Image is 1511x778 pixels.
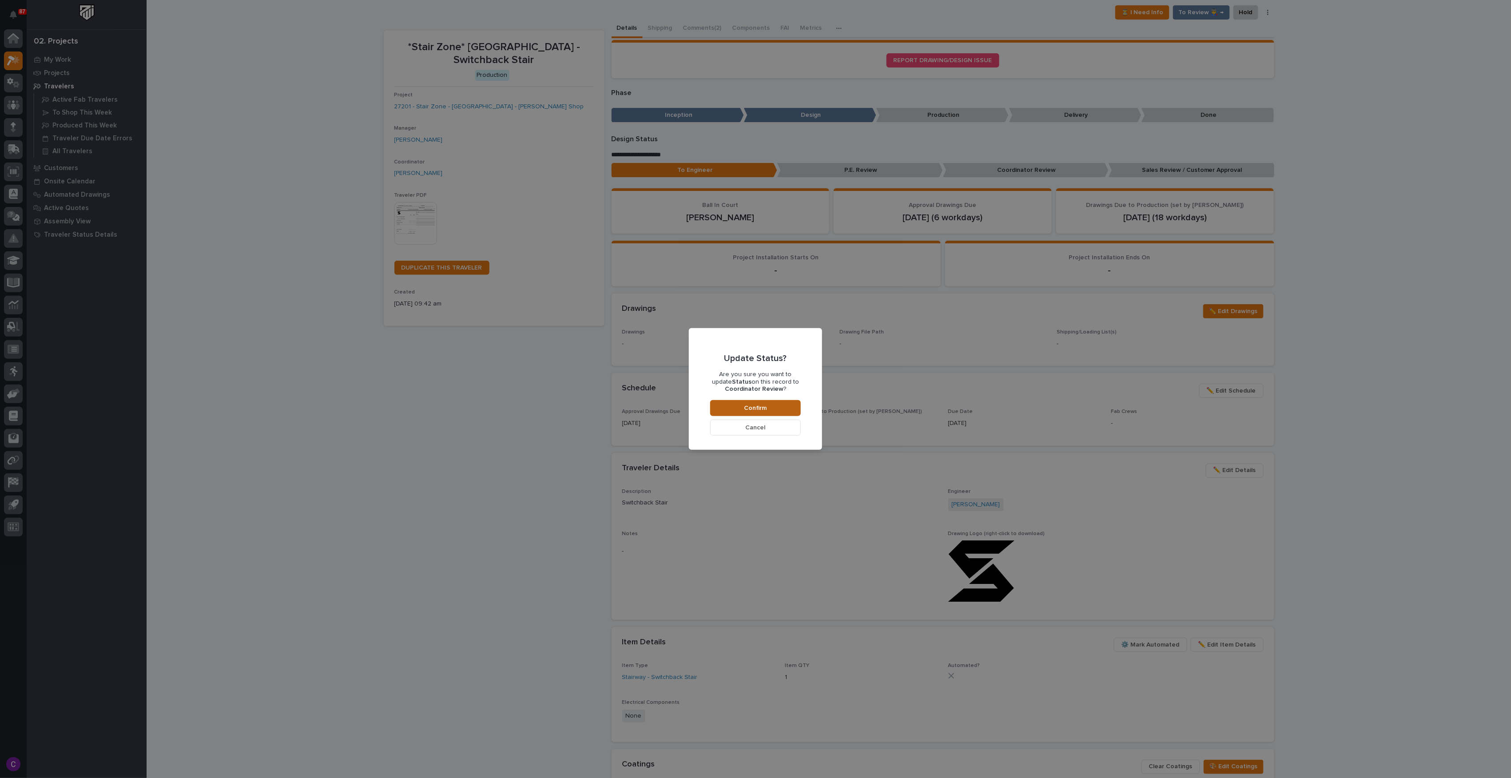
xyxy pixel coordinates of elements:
[710,371,801,393] p: Are you sure you want to update on this record to ?
[744,404,767,412] span: Confirm
[710,420,801,436] button: Cancel
[724,353,787,364] p: Update Status?
[725,386,783,392] b: Coordinator Review
[732,379,752,385] b: Status
[746,424,766,432] span: Cancel
[710,400,801,416] button: Confirm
